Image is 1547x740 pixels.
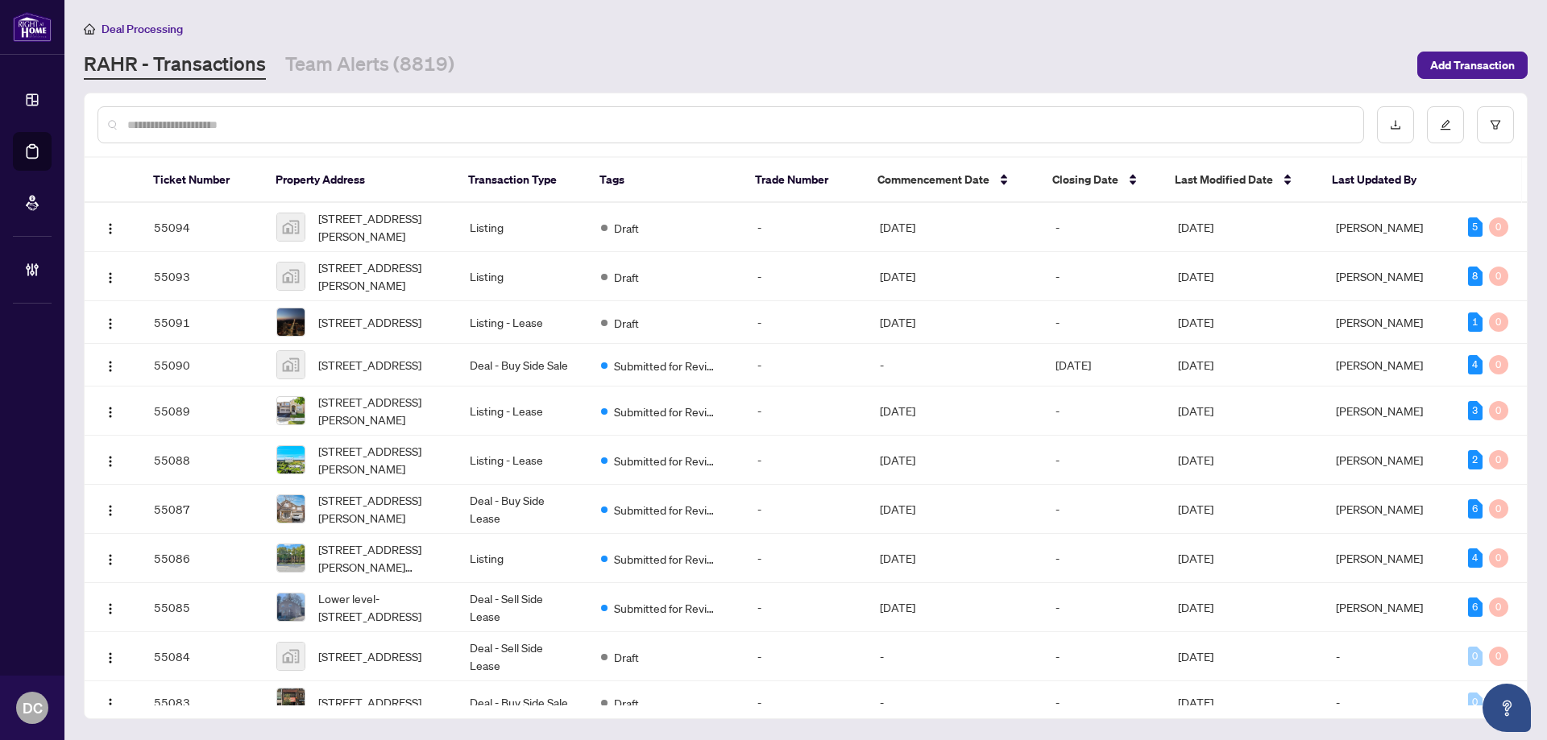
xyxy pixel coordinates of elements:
span: [STREET_ADDRESS] [318,647,421,665]
th: Commencement Date [865,158,1039,203]
span: Submitted for Review [614,403,719,420]
td: - [744,301,867,344]
span: home [84,23,95,35]
div: 3 [1468,401,1483,420]
span: Closing Date [1052,171,1118,188]
td: [DATE] [867,301,1043,344]
span: Draft [614,648,639,666]
span: [DATE] [1178,600,1213,614]
img: thumbnail-img [277,213,305,241]
span: Draft [614,268,639,286]
img: thumbnail-img [277,308,305,336]
td: [DATE] [1043,344,1165,387]
span: [STREET_ADDRESS] [318,356,421,374]
td: [PERSON_NAME] [1323,583,1454,632]
span: [DATE] [1178,403,1213,418]
img: Logo [104,360,117,373]
img: logo [13,12,52,42]
span: [STREET_ADDRESS] [318,693,421,711]
button: Logo [97,545,123,571]
td: Listing [457,203,588,252]
button: download [1377,106,1414,143]
th: Ticket Number [140,158,263,203]
td: - [1323,632,1454,681]
td: 55089 [141,387,263,436]
span: Commencement Date [877,171,989,188]
td: 55085 [141,583,263,632]
div: 6 [1468,499,1483,519]
div: 2 [1468,450,1483,469]
img: Logo [104,271,117,284]
span: [STREET_ADDRESS][PERSON_NAME] [318,393,444,428]
div: 8 [1468,267,1483,286]
span: [DATE] [1178,220,1213,234]
div: 0 [1489,401,1508,420]
th: Closing Date [1039,158,1162,203]
td: 55083 [141,681,263,724]
td: 55087 [141,485,263,534]
button: filter [1477,106,1514,143]
img: Logo [104,222,117,235]
div: 4 [1468,548,1483,568]
td: - [744,583,867,632]
td: - [744,534,867,583]
button: Add Transaction [1417,52,1528,79]
td: Listing [457,252,588,301]
td: Listing - Lease [457,436,588,485]
div: 0 [1489,450,1508,469]
td: [PERSON_NAME] [1323,387,1454,436]
span: DC [23,697,43,719]
td: - [1043,301,1165,344]
img: thumbnail-img [277,351,305,378]
td: [PERSON_NAME] [1323,485,1454,534]
td: [DATE] [867,436,1043,485]
img: thumbnail-img [277,495,305,523]
td: - [1043,252,1165,301]
img: thumbnail-img [277,643,305,670]
span: [DATE] [1178,453,1213,467]
span: Submitted for Review [614,599,719,617]
button: Logo [97,689,123,715]
td: - [1323,681,1454,724]
span: [DATE] [1178,315,1213,329]
div: 1 [1468,312,1483,332]
span: Submitted for Review [614,357,719,374]
img: Logo [104,651,117,664]
td: [PERSON_NAME] [1323,252,1454,301]
th: Last Modified Date [1162,158,1319,203]
div: 0 [1489,217,1508,237]
td: - [1043,203,1165,252]
th: Trade Number [742,158,865,203]
td: - [867,681,1043,724]
img: thumbnail-img [277,263,305,290]
td: - [1043,485,1165,534]
td: Listing [457,534,588,583]
span: [DATE] [1178,358,1213,372]
span: [STREET_ADDRESS][PERSON_NAME] [318,209,444,245]
span: [DATE] [1178,695,1213,709]
span: [STREET_ADDRESS][PERSON_NAME] [318,442,444,477]
td: [PERSON_NAME] [1323,301,1454,344]
th: Tags [587,158,742,203]
td: 55091 [141,301,263,344]
button: Logo [97,214,123,240]
td: - [1043,534,1165,583]
div: 0 [1468,647,1483,666]
td: 55093 [141,252,263,301]
button: Logo [97,643,123,669]
img: Logo [104,317,117,330]
td: - [867,344,1043,387]
span: download [1390,119,1401,130]
td: Deal - Buy Side Sale [457,681,588,724]
span: filter [1490,119,1501,130]
td: [DATE] [867,203,1043,252]
button: Logo [97,496,123,522]
span: [DATE] [1178,502,1213,516]
span: [STREET_ADDRESS] [318,313,421,331]
th: Transaction Type [455,158,587,203]
td: - [1043,436,1165,485]
td: 55084 [141,632,263,681]
td: [PERSON_NAME] [1323,344,1454,387]
button: Open asap [1483,684,1531,732]
span: [DATE] [1178,649,1213,664]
